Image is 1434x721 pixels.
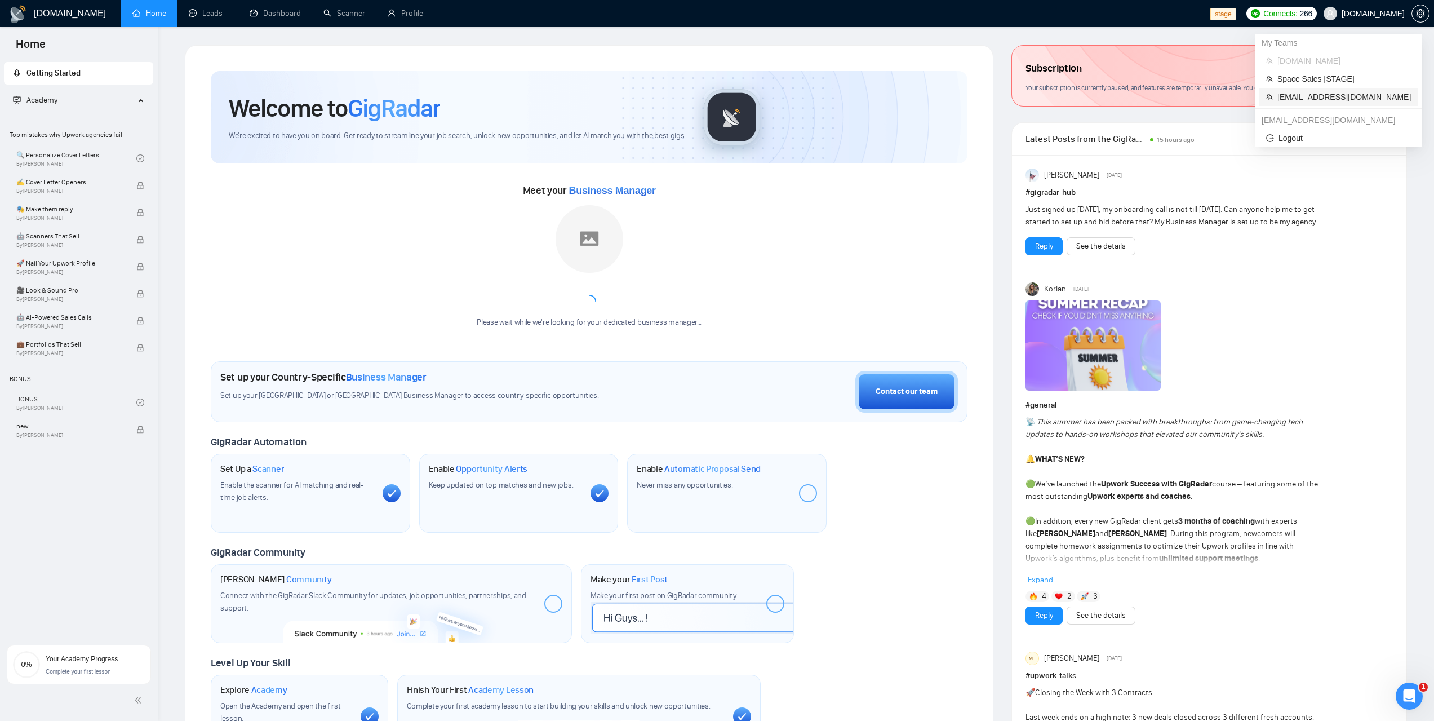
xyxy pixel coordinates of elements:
[1025,399,1393,412] h1: # general
[1025,688,1035,697] span: 🚀
[407,684,534,696] h1: Finish Your First
[136,263,144,271] span: lock
[26,95,57,105] span: Academy
[407,701,711,711] span: Complete your first academy lesson to start building your skills and unlock new opportunities.
[46,669,111,675] span: Complete your first lesson
[1037,529,1095,538] strong: [PERSON_NAME]
[1025,282,1039,296] img: Korlan
[388,8,423,18] a: userProfile
[591,591,737,600] span: Make your first post on GigRadar community.
[1025,417,1035,427] span: 📡
[1044,652,1099,665] span: [PERSON_NAME]
[1255,34,1422,52] div: My Teams
[16,432,125,439] span: By [PERSON_NAME]
[136,290,144,298] span: lock
[16,269,125,276] span: By [PERSON_NAME]
[136,426,144,434] span: lock
[1412,9,1429,18] span: setting
[1266,76,1273,82] span: team
[468,684,534,696] span: Academy Lesson
[1266,134,1274,142] span: logout
[556,205,623,273] img: placeholder.png
[132,8,166,18] a: homeHome
[1042,591,1046,602] span: 4
[1411,5,1429,23] button: setting
[637,480,732,490] span: Never miss any opportunities.
[632,574,668,585] span: First Post
[1025,59,1081,78] span: Subscription
[136,399,144,406] span: check-circle
[581,293,597,309] span: loading
[1108,529,1167,538] strong: [PERSON_NAME]
[1266,132,1411,144] span: Logout
[283,591,499,643] img: slackcommunity-bg.png
[16,146,136,171] a: 🔍 Personalize Cover LettersBy[PERSON_NAME]
[1101,479,1212,489] strong: Upwork Success with GigRadar
[1026,652,1038,665] div: MH
[16,204,125,215] span: 🎭 Make them reply
[136,236,144,244] span: lock
[1076,609,1126,622] a: See the details
[16,421,125,432] span: new
[1107,170,1122,180] span: [DATE]
[1277,73,1411,85] span: Space Sales [STAGE]
[1055,592,1063,600] img: ❤️
[5,368,152,390] span: BONUS
[1073,284,1089,294] span: [DATE]
[1025,670,1393,682] h1: # upwork-talks
[220,391,663,401] span: Set up your [GEOGRAPHIC_DATA] or [GEOGRAPHIC_DATA] Business Manager to access country-specific op...
[1255,111,1422,129] div: dima.mirov@gigradar.io
[1025,516,1035,526] span: 🟢
[220,591,526,613] span: Connect with the GigRadar Slack Community for updates, job opportunities, partnerships, and support.
[4,62,153,85] li: Getting Started
[1277,55,1411,67] span: [DOMAIN_NAME]
[1081,592,1089,600] img: 🚀
[16,312,125,323] span: 🤖 AI-Powered Sales Calls
[1035,609,1053,622] a: Reply
[7,36,55,60] span: Home
[637,463,761,475] h1: Enable
[1067,607,1135,625] button: See the details
[1035,240,1053,253] a: Reply
[1025,204,1319,228] div: Just signed up [DATE], my onboarding call is not till [DATE]. Can anyone help me to get started t...
[16,188,125,194] span: By [PERSON_NAME]
[13,95,57,105] span: Academy
[1263,7,1297,20] span: Connects:
[323,8,365,18] a: searchScanner
[1157,136,1195,144] span: 15 hours ago
[220,371,427,383] h1: Set up your Country-Specific
[1411,9,1429,18] a: setting
[1087,492,1193,501] strong: Upwork experts and coaches.
[26,68,81,78] span: Getting Started
[429,463,528,475] h1: Enable
[1025,300,1161,391] img: F09CV3P1UE7-Summer%20recap.png
[591,574,668,585] h1: Make your
[16,339,125,350] span: 💼 Portfolios That Sell
[1025,169,1039,182] img: Anisuzzaman Khan
[16,215,125,222] span: By [PERSON_NAME]
[220,480,363,502] span: Enable the scanner for AI matching and real-time job alerts.
[1178,516,1255,526] strong: 3 months of coaching
[1025,132,1146,146] span: Latest Posts from the GigRadar Community
[1300,7,1312,20] span: 266
[1210,8,1236,20] span: stage
[1044,169,1099,182] span: [PERSON_NAME]
[1107,653,1122,664] span: [DATE]
[876,386,938,398] div: Contact our team
[1277,91,1411,103] span: [EMAIL_ADDRESS][DOMAIN_NAME]
[16,350,125,357] span: By [PERSON_NAME]
[1067,237,1135,255] button: See the details
[211,657,290,669] span: Level Up Your Skill
[1326,10,1334,17] span: user
[286,574,332,585] span: Community
[1025,83,1384,92] span: Your subscription is currently paused, and features are temporarily unavailable. You can resume y...
[1025,454,1035,464] span: 🔔
[1266,57,1273,64] span: team
[1396,683,1423,710] iframe: Intercom live chat
[220,684,287,696] h1: Explore
[229,131,686,141] span: We're excited to have you on board. Get ready to streamline your job search, unlock new opportuni...
[189,8,227,18] a: messageLeads
[46,655,118,663] span: Your Academy Progress
[220,463,284,475] h1: Set Up a
[13,96,21,104] span: fund-projection-screen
